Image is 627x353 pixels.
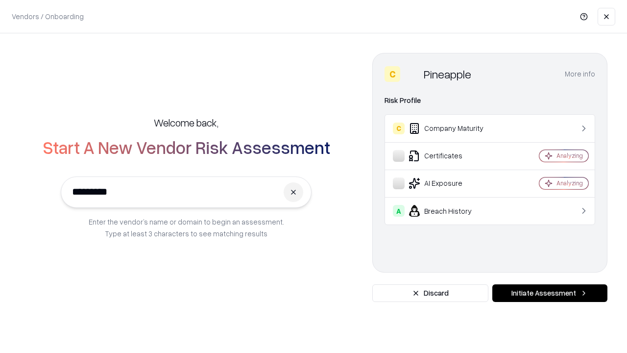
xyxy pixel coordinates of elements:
[393,123,405,134] div: C
[393,123,510,134] div: Company Maturity
[393,150,510,162] div: Certificates
[404,66,420,82] img: Pineapple
[556,151,583,160] div: Analyzing
[372,284,488,302] button: Discard
[393,205,510,217] div: Breach History
[385,95,595,106] div: Risk Profile
[393,177,510,189] div: AI Exposure
[556,179,583,187] div: Analyzing
[154,116,218,129] h5: Welcome back,
[393,205,405,217] div: A
[565,65,595,83] button: More info
[89,216,284,239] p: Enter the vendor’s name or domain to begin an assessment. Type at least 3 characters to see match...
[385,66,400,82] div: C
[492,284,607,302] button: Initiate Assessment
[43,137,330,157] h2: Start A New Vendor Risk Assessment
[424,66,471,82] div: Pineapple
[12,11,84,22] p: Vendors / Onboarding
